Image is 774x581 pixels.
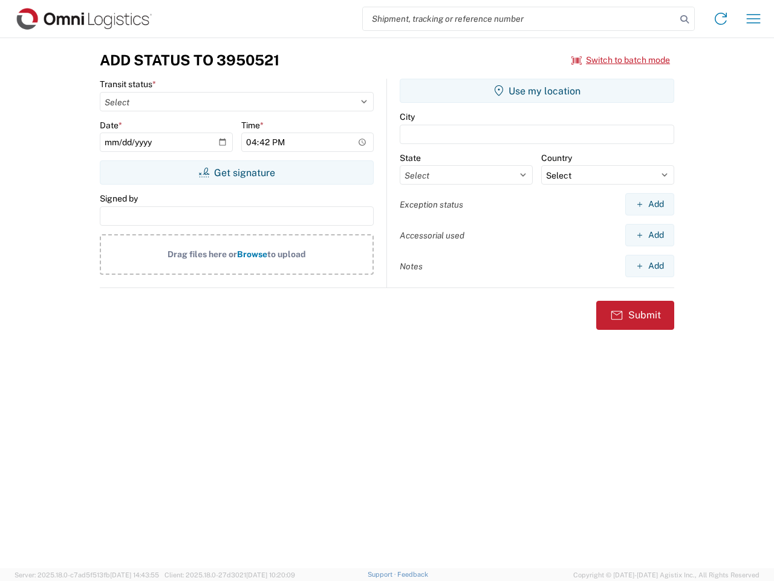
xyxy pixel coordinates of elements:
[100,79,156,90] label: Transit status
[400,111,415,122] label: City
[267,249,306,259] span: to upload
[400,230,464,241] label: Accessorial used
[241,120,264,131] label: Time
[571,50,670,70] button: Switch to batch mode
[400,79,674,103] button: Use my location
[573,570,759,580] span: Copyright © [DATE]-[DATE] Agistix Inc., All Rights Reserved
[400,199,463,210] label: Exception status
[100,193,138,204] label: Signed by
[246,571,295,579] span: [DATE] 10:20:09
[237,249,267,259] span: Browse
[164,571,295,579] span: Client: 2025.18.0-27d3021
[368,571,398,578] a: Support
[15,571,159,579] span: Server: 2025.18.0-c7ad5f513fb
[400,153,421,163] label: State
[625,224,674,246] button: Add
[625,193,674,215] button: Add
[596,301,674,330] button: Submit
[110,571,159,579] span: [DATE] 14:43:55
[363,7,676,30] input: Shipment, tracking or reference number
[100,160,374,185] button: Get signature
[167,249,237,259] span: Drag files here or
[625,255,674,277] button: Add
[397,571,428,578] a: Feedback
[100,51,279,69] h3: Add Status to 3950521
[400,261,423,272] label: Notes
[541,153,572,163] label: Country
[100,120,122,131] label: Date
